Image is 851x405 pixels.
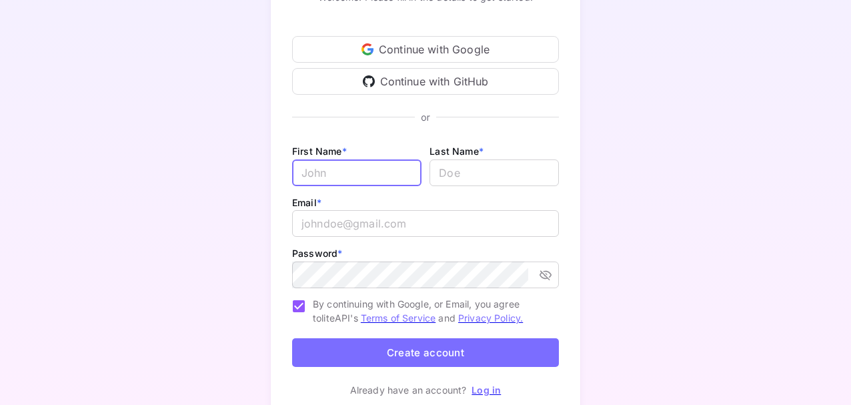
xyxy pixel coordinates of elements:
a: Terms of Service [361,312,436,324]
p: Already have an account? [350,383,467,397]
label: First Name [292,145,347,157]
span: By continuing with Google, or Email, you agree to liteAPI's and [313,297,548,325]
a: Log in [472,384,501,396]
label: Last Name [430,145,484,157]
input: John [292,159,421,186]
button: toggle password visibility [534,263,558,287]
input: Doe [430,159,559,186]
a: Privacy Policy. [458,312,523,324]
div: Continue with GitHub [292,68,559,95]
label: Password [292,248,342,259]
label: Email [292,197,321,208]
div: Continue with Google [292,36,559,63]
button: Create account [292,338,559,367]
input: johndoe@gmail.com [292,210,559,237]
